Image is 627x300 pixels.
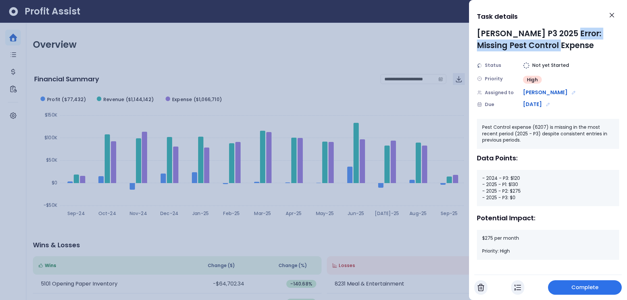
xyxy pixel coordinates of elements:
[477,63,482,68] img: Status
[477,230,619,260] div: $275 per month Priority: High
[485,89,514,96] span: Assigned to
[477,154,619,162] div: Data Points:
[477,214,619,222] div: Potential Impact:
[523,100,542,108] span: [DATE]
[477,170,619,206] div: - 2024 - P3: $120 - 2025 - P1: $130 - 2025 - P2: $275 - 2025 - P3: $0
[532,62,569,69] span: Not yet Started
[548,280,622,295] button: Complete
[477,28,619,51] div: [PERSON_NAME] P3 2025 Error: Missing Pest Control Expense
[514,284,521,291] img: In Progress
[485,101,494,108] span: Due
[571,284,599,291] span: Complete
[485,75,503,82] span: Priority
[523,89,567,96] span: [PERSON_NAME]
[570,89,577,96] button: Edit assignment
[523,62,530,69] img: Not yet Started
[477,119,619,149] div: Pest Control expense (6207) is missing in the most recent period (2025 - P3) despite consistent e...
[605,8,619,22] button: Close
[478,284,484,291] img: Cancel Task
[477,11,518,22] h1: Task details
[485,62,501,69] span: Status
[527,76,538,83] span: High
[544,101,552,108] button: Edit due date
